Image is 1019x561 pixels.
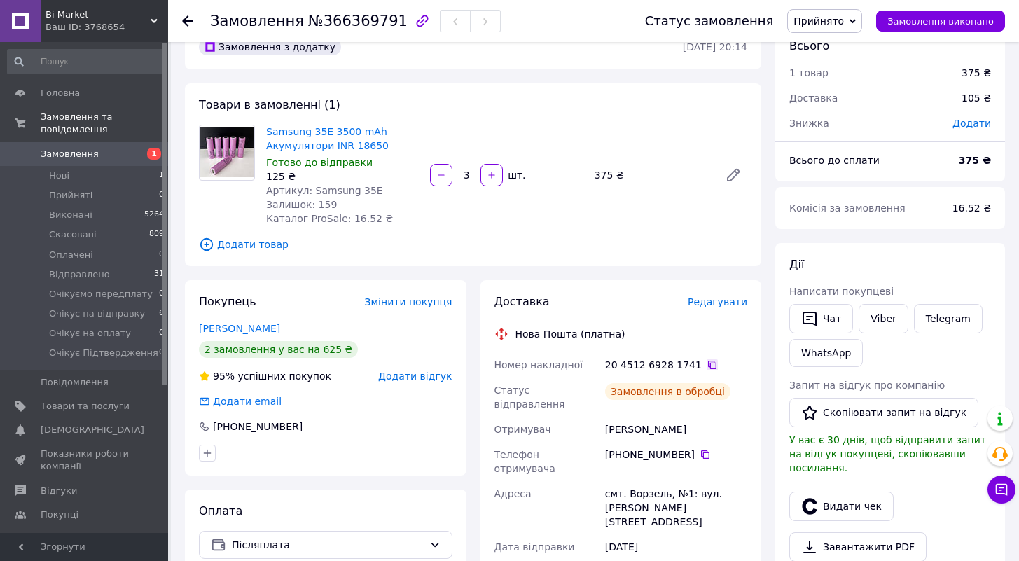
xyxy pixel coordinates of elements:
[504,168,527,182] div: шт.
[308,13,408,29] span: №366369791
[605,383,730,400] div: Замовлення в обробці
[494,359,583,370] span: Номер накладної
[494,488,532,499] span: Адреса
[789,492,894,521] button: Видати чек
[41,111,168,136] span: Замовлення та повідомлення
[199,504,242,518] span: Оплата
[49,288,153,300] span: Очікуємо передплату
[266,126,389,151] a: Samsung 35E 3500 mAh Акумулятори INR 18650
[719,161,747,189] a: Редагувати
[199,237,747,252] span: Додати товар
[49,209,92,221] span: Виконані
[212,420,304,434] div: [PHONE_NUMBER]
[41,400,130,413] span: Товари та послуги
[789,155,880,166] span: Всього до сплати
[154,268,164,281] span: 31
[602,534,750,560] div: [DATE]
[213,370,235,382] span: 95%
[494,385,565,410] span: Статус відправлення
[199,295,256,308] span: Покупець
[789,92,838,104] span: Доставка
[159,327,164,340] span: 0
[789,398,978,427] button: Скопіювати запит на відгук
[789,286,894,297] span: Написати покупцеві
[266,213,393,224] span: Каталог ProSale: 16.52 ₴
[182,14,193,28] div: Повернутися назад
[232,537,424,553] span: Післяплата
[688,296,747,307] span: Редагувати
[49,228,97,241] span: Скасовані
[199,341,358,358] div: 2 замовлення у вас на 625 ₴
[789,67,829,78] span: 1 товар
[266,185,383,196] span: Артикул: Samsung 35E
[987,476,1015,504] button: Чат з покупцем
[789,339,863,367] a: WhatsApp
[602,417,750,442] div: [PERSON_NAME]
[962,66,991,80] div: 375 ₴
[200,127,254,177] img: Samsung 35E 3500 mAh Акумулятори INR 18650
[789,258,804,271] span: Дії
[46,21,168,34] div: Ваш ID: 3768654
[41,376,109,389] span: Повідомлення
[159,249,164,261] span: 0
[49,268,110,281] span: Відправлено
[210,13,304,29] span: Замовлення
[605,448,747,462] div: [PHONE_NUMBER]
[49,169,69,182] span: Нові
[952,118,991,129] span: Додати
[605,358,747,372] div: 20 4512 6928 1741
[49,189,92,202] span: Прийняті
[266,199,337,210] span: Залишок: 159
[159,307,164,320] span: 6
[494,424,551,435] span: Отримувач
[887,16,994,27] span: Замовлення виконано
[494,295,550,308] span: Доставка
[378,370,452,382] span: Додати відгук
[952,202,991,214] span: 16.52 ₴
[953,83,999,113] div: 105 ₴
[7,49,165,74] input: Пошук
[149,228,164,241] span: 809
[49,307,145,320] span: Очікує на відправку
[199,39,341,55] div: Замовлення з додатку
[859,304,908,333] a: Viber
[266,157,373,168] span: Готово до відправки
[512,327,629,341] div: Нова Пошта (платна)
[49,249,93,261] span: Оплачені
[266,169,419,183] div: 125 ₴
[199,98,340,111] span: Товари в замовленні (1)
[197,394,283,408] div: Додати email
[144,209,164,221] span: 5264
[49,327,131,340] span: Очікує на оплату
[41,87,80,99] span: Головна
[789,118,829,129] span: Знижка
[159,347,164,359] span: 0
[959,155,991,166] b: 375 ₴
[602,481,750,534] div: смт. Ворзель, №1: вул. [PERSON_NAME][STREET_ADDRESS]
[212,394,283,408] div: Додати email
[41,148,99,160] span: Замовлення
[159,288,164,300] span: 0
[789,434,986,473] span: У вас є 30 днів, щоб відправити запит на відгук покупцеві, скопіювавши посилання.
[46,8,151,21] span: Bi Market
[589,165,714,185] div: 375 ₴
[789,304,853,333] button: Чат
[41,508,78,521] span: Покупці
[789,380,945,391] span: Запит на відгук про компанію
[41,485,77,497] span: Відгуки
[494,541,575,553] span: Дата відправки
[41,448,130,473] span: Показники роботи компанії
[159,189,164,202] span: 0
[914,304,983,333] a: Telegram
[876,11,1005,32] button: Замовлення виконано
[41,424,144,436] span: [DEMOGRAPHIC_DATA]
[147,148,161,160] span: 1
[645,14,774,28] div: Статус замовлення
[494,449,555,474] span: Телефон отримувача
[793,15,844,27] span: Прийнято
[683,41,747,53] time: [DATE] 20:14
[49,347,158,359] span: Очікує Підтвердження
[41,532,116,545] span: Каталог ProSale
[159,169,164,182] span: 1
[789,39,829,53] span: Всього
